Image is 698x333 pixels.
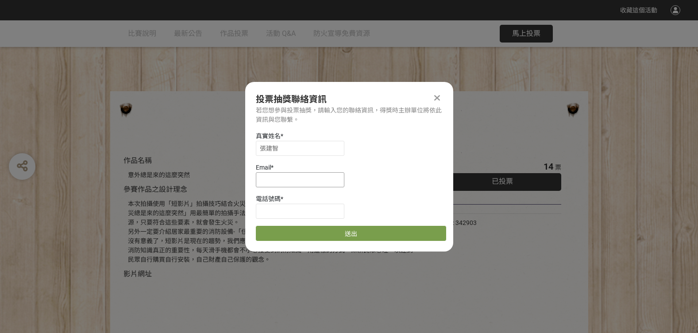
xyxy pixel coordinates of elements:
[500,25,553,43] button: 馬上投票
[256,226,446,241] button: 送出
[266,29,296,38] span: 活動 Q&A
[128,20,156,47] a: 比賽說明
[123,156,152,165] span: 作品名稱
[256,164,271,171] span: Email
[220,20,248,47] a: 作品投票
[123,270,152,278] span: 影片網址
[220,29,248,38] span: 作品投票
[620,7,657,14] span: 收藏這個活動
[313,29,370,38] span: 防火宣導免費資源
[266,20,296,47] a: 活動 Q&A
[123,185,187,194] span: 參賽作品之設計理念
[256,106,443,124] div: 若您想參與投票抽獎，請輸入您的聯絡資訊，得獎時主辦單位將依此資訊與您聯繫。
[443,219,477,226] span: SID: 342903
[128,199,417,264] div: 本次拍攝使用「短影片」拍攝技巧結合火災相關知識以幽默輕鬆方式，讓觀眾更容易接受消防知識，「火災總是來的這麼突然」用最簡單的拍攝手法，讓民眾了解-「燃燒三要素」，空氣(助燃物)、可燃物、熱源，只要...
[313,20,370,47] a: 防火宣導免費資源
[512,29,540,38] span: 馬上投票
[174,20,202,47] a: 最新公告
[256,93,443,106] div: 投票抽獎聯絡資訊
[128,29,156,38] span: 比賽說明
[256,195,281,202] span: 電話號碼
[544,161,553,172] span: 14
[555,164,561,171] span: 票
[174,29,202,38] span: 最新公告
[128,170,417,180] div: 意外總是來的這麼突然
[492,177,513,186] span: 已投票
[256,132,281,139] span: 真實姓名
